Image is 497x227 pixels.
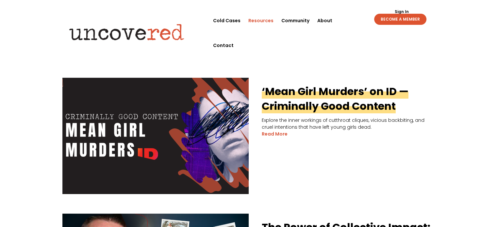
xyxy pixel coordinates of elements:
[248,8,273,33] a: Resources
[374,14,426,25] a: BECOME A MEMBER
[213,33,234,58] a: Contact
[391,10,412,14] a: Sign In
[62,78,249,194] img: ‘Mean Girl Murders’ on ID — Criminally Good Content
[64,19,190,45] img: Uncovered logo
[317,8,332,33] a: About
[213,8,240,33] a: Cold Cases
[281,8,309,33] a: Community
[62,117,435,131] p: Explore the inner workings of cutthroat cliques, vicious backbiting, and cruel intentions that ha...
[262,131,288,138] a: read more
[262,84,408,113] a: ‘Mean Girl Murders’ on ID — Criminally Good Content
